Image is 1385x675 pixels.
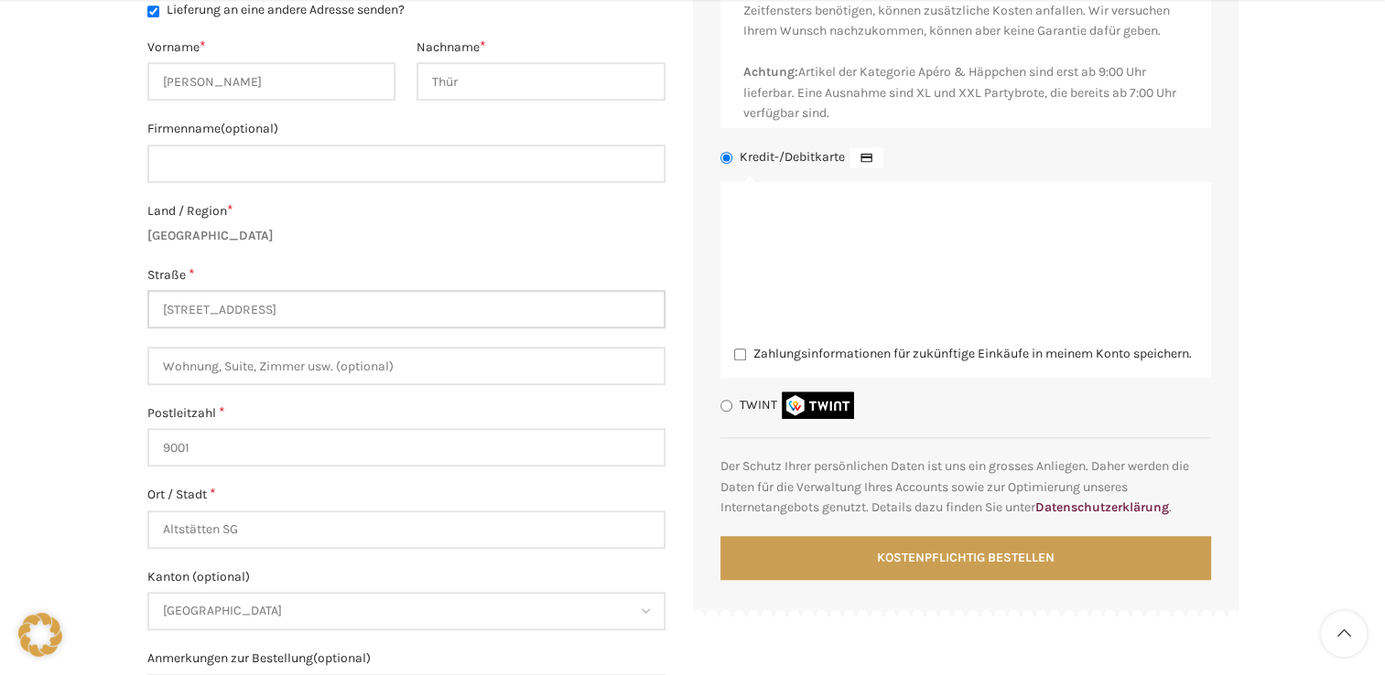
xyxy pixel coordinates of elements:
span: Lieferung an eine andere Adresse senden? [167,2,405,17]
a: Scroll to top button [1321,611,1367,657]
strong: [GEOGRAPHIC_DATA] [147,228,274,243]
span: (optional) [313,650,371,666]
label: Kanton [147,567,665,587]
img: Kredit-/Debitkarte [849,146,883,168]
input: Lieferung an eine andere Adresse senden? [147,5,159,17]
label: Ort / Stadt [147,485,665,505]
img: TWINT [782,391,854,419]
label: Anmerkungen zur Bestellung [147,648,665,669]
input: Straßenname und Hausnummer [147,290,665,328]
label: Nachname [417,37,665,58]
span: St. Gallen [149,594,664,628]
label: Straße [147,265,665,285]
label: TWINT [740,397,859,412]
strong: Achtung: [743,64,798,80]
label: Zahlungsinformationen für zukünftige Einkäufe in meinem Konto speichern. [753,346,1192,361]
iframe: Sicherer Eingaberahmen für Zahlungen [730,197,1194,338]
button: Kostenpflichtig bestellen [720,536,1211,580]
p: Der Schutz Ihrer persönlichen Daten ist uns ein grosses Anliegen. Daher werden die Daten für die ... [720,456,1211,518]
label: Vorname [147,37,396,58]
span: (optional) [192,569,250,584]
span: Kanton [147,592,665,630]
label: Land / Region [147,201,665,221]
label: Postleitzahl [147,403,665,423]
span: (optional) [221,121,278,136]
a: Datenschutzerklärung [1035,499,1169,515]
label: Firmenname [147,119,665,139]
label: Kredit-/Debitkarte [740,149,888,165]
input: Wohnung, Suite, Zimmer usw. (optional) [147,347,665,385]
